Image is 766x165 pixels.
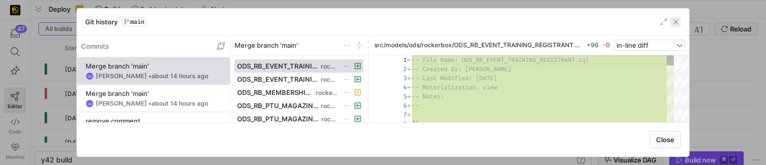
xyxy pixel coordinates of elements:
[412,56,589,64] span: -- File Name: ODS_RB_EVENT_TRAINING_REGISTRANT.sql
[587,41,599,49] span: +96
[86,62,221,70] div: Merge branch 'main'
[237,75,319,83] span: ODS_RB_EVENT_TRAINING_REGISTRANT.yml
[86,117,221,125] div: remove comment
[389,83,407,92] div: 4
[412,65,511,73] span: -- Created By: [PERSON_NAME]
[374,42,583,49] span: src/models/ods/rockerbox/ODS_RB_EVENT_TRAINING_REGISTRANT.sql
[649,131,681,148] button: Close
[235,86,363,99] button: ODS_RB_MEMBERSHIP_SALE.sqlrockerbox
[77,85,230,112] button: Merge branch 'main'CM[PERSON_NAME] •about 14 hours ago
[389,55,407,64] div: 1
[316,89,338,96] span: rockerbox
[151,72,208,80] span: about 14 hours ago
[235,99,363,112] button: ODS_RB_PTU_MAGAZINE_STORE_ORDERS.sqlrockerbox
[412,92,444,101] span: -- Notes:
[237,88,314,96] span: ODS_RB_MEMBERSHIP_SALE.sql
[77,57,230,85] button: Merge branch 'main'CM[PERSON_NAME] •about 14 hours ago
[81,42,109,50] p: Commits
[389,110,407,119] div: 7
[389,74,407,83] div: 3
[130,18,144,25] span: main
[235,41,298,49] span: Merge branch 'main'
[151,100,208,107] span: about 14 hours ago
[237,115,319,123] span: ODS_RB_PTU_MAGAZINE_STORE_ORDERS.yml
[389,101,407,110] div: 6
[237,62,319,70] span: ODS_RB_EVENT_TRAINING_REGISTRANT.sql
[77,112,230,140] button: remove comment
[412,74,497,82] span: -- Last Modified: [DATE]
[656,136,674,144] span: Close
[389,64,407,74] div: 2
[96,73,208,80] div: [PERSON_NAME] •
[235,73,363,86] button: ODS_RB_EVENT_TRAINING_REGISTRANT.ymlrockerbox
[235,112,363,125] button: ODS_RB_PTU_MAGAZINE_STORE_ORDERS.ymlrockerbox
[603,41,610,49] span: -0
[321,63,338,70] span: rockerbox
[86,72,94,80] div: CM
[412,102,419,110] span: --
[86,100,94,108] div: CM
[412,120,415,128] span: {
[237,102,319,110] span: ODS_RB_PTU_MAGAZINE_STORE_ORDERS.sql
[415,120,419,128] span: {
[321,116,338,123] span: rockerbox
[321,76,338,83] span: rockerbox
[235,59,363,73] button: ODS_RB_EVENT_TRAINING_REGISTRANT.sqlrockerbox
[617,41,648,49] span: in-line diff
[96,100,208,107] div: [PERSON_NAME] •
[86,89,221,97] div: Merge branch 'main'
[85,18,118,26] h3: Git history
[389,92,407,101] div: 5
[412,83,497,91] span: -- Materialization: view
[321,103,338,110] span: rockerbox
[389,119,407,128] div: 8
